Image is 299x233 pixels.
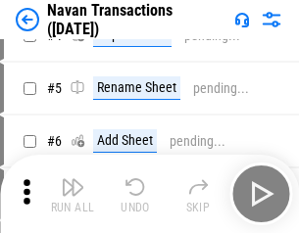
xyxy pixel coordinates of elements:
[47,1,226,38] div: Navan Transactions ([DATE])
[93,76,180,100] div: Rename Sheet
[170,134,225,149] div: pending...
[260,8,283,31] img: Settings menu
[93,129,157,153] div: Add Sheet
[16,8,39,31] img: Back
[193,81,249,96] div: pending...
[47,133,62,149] span: # 6
[234,12,250,27] img: Support
[47,80,62,96] span: # 5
